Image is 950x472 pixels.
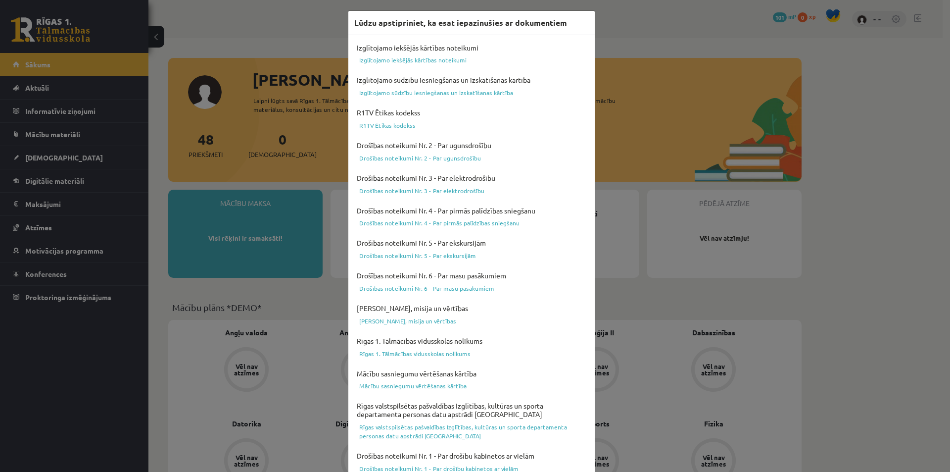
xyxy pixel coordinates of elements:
h4: Drošības noteikumi Nr. 5 - Par ekskursijām [354,236,589,250]
a: Drošības noteikumi Nr. 4 - Par pirmās palīdzības sniegšanu [354,217,589,229]
a: Izglītojamo sūdzību iesniegšanas un izskatīšanas kārtība [354,87,589,99]
h4: Drošības noteikumi Nr. 3 - Par elektrodrošību [354,171,589,185]
a: Drošības noteikumi Nr. 6 - Par masu pasākumiem [354,282,589,294]
h4: Rīgas 1. Tālmācības vidusskolas nolikums [354,334,589,348]
h4: Drošības noteikumi Nr. 1 - Par drošību kabinetos ar vielām [354,449,589,463]
h4: Izglītojamo iekšējās kārtības noteikumi [354,41,589,54]
a: Drošības noteikumi Nr. 5 - Par ekskursijām [354,250,589,262]
h4: R1TV Ētikas kodekss [354,106,589,119]
h4: Drošības noteikumi Nr. 6 - Par masu pasākumiem [354,269,589,282]
a: Rīgas valstspilsētas pašvaldības Izglītības, kultūras un sporta departamenta personas datu apstrā... [354,421,589,442]
h4: Izglītojamo sūdzību iesniegšanas un izskatīšanas kārtība [354,73,589,87]
a: Drošības noteikumi Nr. 3 - Par elektrodrošību [354,185,589,197]
a: Izglītojamo iekšējās kārtības noteikumi [354,54,589,66]
a: Drošības noteikumi Nr. 2 - Par ugunsdrošību [354,152,589,164]
h4: Drošības noteikumi Nr. 4 - Par pirmās palīdzības sniegšanu [354,204,589,217]
a: R1TV Ētikas kodekss [354,119,589,131]
h4: [PERSON_NAME], misija un vērtības [354,302,589,315]
h3: Lūdzu apstipriniet, ka esat iepazinušies ar dokumentiem [354,17,567,29]
h4: Rīgas valstspilsētas pašvaldības Izglītības, kultūras un sporta departamenta personas datu apstrā... [354,399,589,421]
h4: Drošības noteikumi Nr. 2 - Par ugunsdrošību [354,139,589,152]
a: Rīgas 1. Tālmācības vidusskolas nolikums [354,348,589,360]
a: Mācību sasniegumu vērtēšanas kārtība [354,380,589,392]
a: [PERSON_NAME], misija un vērtības [354,315,589,327]
h4: Mācību sasniegumu vērtēšanas kārtība [354,367,589,380]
